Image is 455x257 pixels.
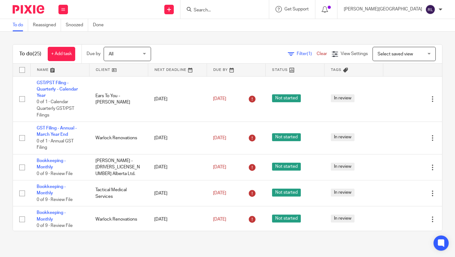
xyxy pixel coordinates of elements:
[37,159,66,169] a: Bookkeeping - Monthly
[93,19,108,31] a: Done
[317,52,327,56] a: Clear
[37,210,66,221] a: Bookkeeping - Monthly
[89,154,148,180] td: [PERSON_NAME] - [DRIVERS_LICENSE_NUMBER] Alberta Ltd.
[37,172,73,176] span: 0 of 9 · Review File
[13,19,28,31] a: To do
[344,6,422,12] p: [PERSON_NAME][GEOGRAPHIC_DATA]
[331,133,355,141] span: In review
[331,215,355,223] span: In review
[89,122,148,154] td: Warlock Renovations
[193,8,250,13] input: Search
[148,206,207,232] td: [DATE]
[272,215,301,223] span: Not started
[331,68,342,72] span: Tags
[213,217,226,222] span: [DATE]
[341,52,368,56] span: View Settings
[89,206,148,232] td: Warlock Renovations
[213,136,226,140] span: [DATE]
[33,19,61,31] a: Reassigned
[213,97,226,101] span: [DATE]
[148,154,207,180] td: [DATE]
[213,191,226,196] span: [DATE]
[307,52,312,56] span: (1)
[37,81,78,98] a: GST/PST Filing - Quarterly - Calendar Year
[378,52,413,56] span: Select saved view
[89,180,148,206] td: Tactical Medical Services
[37,100,74,117] span: 0 of 1 · Calendar Quarterly GST/PST Filings
[284,7,309,11] span: Get Support
[272,189,301,197] span: Not started
[331,163,355,171] span: In review
[148,76,207,122] td: [DATE]
[272,163,301,171] span: Not started
[331,189,355,197] span: In review
[89,76,148,122] td: Ears To You - [PERSON_NAME]
[13,5,44,14] img: Pixie
[272,94,301,102] span: Not started
[148,122,207,154] td: [DATE]
[272,133,301,141] span: Not started
[48,47,75,61] a: + Add task
[19,51,41,57] h1: To do
[37,139,74,150] span: 0 of 1 · Annual GST Filing
[37,197,73,202] span: 0 of 9 · Review File
[425,4,435,15] img: svg%3E
[213,165,226,169] span: [DATE]
[87,51,100,57] p: Due by
[331,94,355,102] span: In review
[148,180,207,206] td: [DATE]
[37,185,66,195] a: Bookkeeping - Monthly
[109,52,113,56] span: All
[37,126,77,137] a: GST Filing - Annual - March Year End
[33,51,41,56] span: (25)
[37,223,73,228] span: 0 of 9 · Review File
[297,52,317,56] span: Filter
[66,19,88,31] a: Snoozed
